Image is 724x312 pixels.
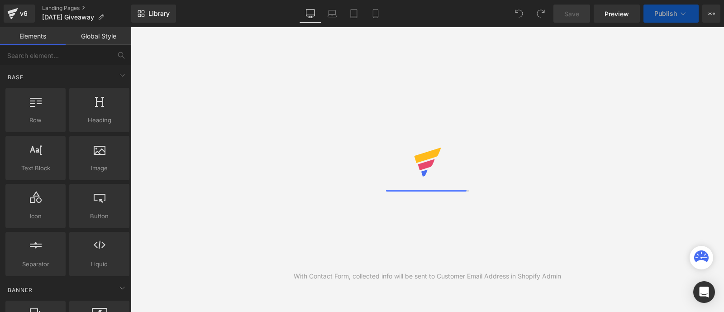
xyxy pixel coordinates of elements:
span: Library [148,10,170,18]
span: Base [7,73,24,82]
a: v6 [4,5,35,23]
span: [DATE] Giveaway [42,14,94,21]
span: Preview [605,9,629,19]
span: Liquid [72,259,127,269]
span: Row [8,115,63,125]
span: Save [564,9,579,19]
a: Desktop [300,5,321,23]
a: Landing Pages [42,5,131,12]
a: Laptop [321,5,343,23]
button: More [702,5,720,23]
span: Text Block [8,163,63,173]
span: Separator [8,259,63,269]
span: Icon [8,211,63,221]
div: Open Intercom Messenger [693,281,715,303]
span: Button [72,211,127,221]
a: Preview [594,5,640,23]
a: Global Style [66,27,131,45]
span: Publish [654,10,677,17]
a: Mobile [365,5,386,23]
button: Publish [643,5,699,23]
div: With Contact Form, collected info will be sent to Customer Email Address in Shopify Admin [294,271,561,281]
button: Redo [532,5,550,23]
span: Image [72,163,127,173]
button: Undo [510,5,528,23]
span: Heading [72,115,127,125]
div: v6 [18,8,29,19]
a: New Library [131,5,176,23]
a: Tablet [343,5,365,23]
span: Banner [7,286,33,294]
